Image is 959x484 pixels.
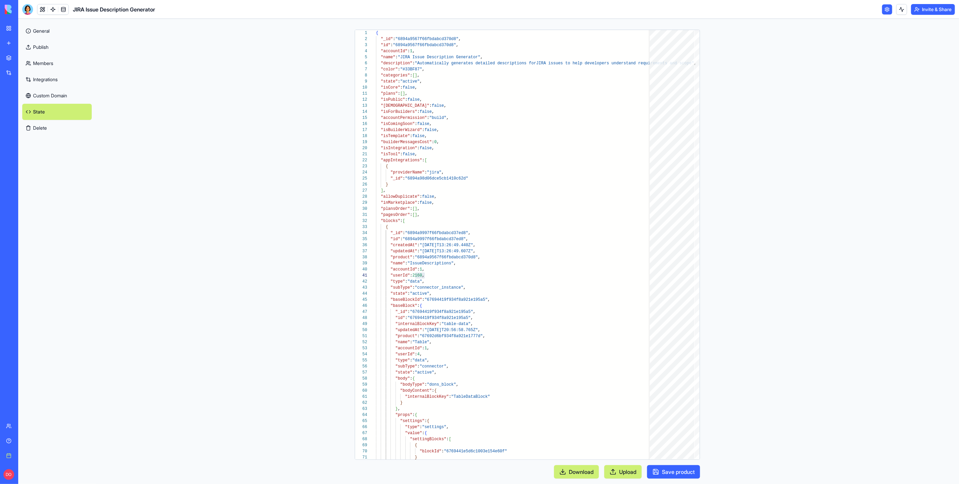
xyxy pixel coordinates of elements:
span: : [405,97,407,102]
span: "6894a9997f66fbdabcd37ed8" [405,231,468,235]
span: , [466,237,468,241]
a: Publish [22,39,92,55]
div: 23 [355,163,367,169]
span: "allowDuplicate" [381,194,419,199]
div: 48 [355,315,367,321]
div: 38 [355,254,367,260]
span: : [422,328,425,332]
span: 0 [434,140,437,144]
div: 45 [355,297,367,303]
span: "isComingSoon" [381,122,415,126]
span: 1 [420,267,422,272]
span: "appIntegrations" [381,158,422,163]
span: JIRA issues to help developers understand require [536,61,655,66]
span: "subType" [396,364,417,369]
span: "active" [410,291,430,296]
span: : [417,243,419,248]
div: 36 [355,242,367,248]
div: 34 [355,230,367,236]
div: 17 [355,127,367,133]
span: "accountId" [396,346,422,351]
span: : [393,37,395,41]
div: 51 [355,333,367,339]
div: 20 [355,145,367,151]
span: "[DATE]T20:56:58.765Z" [425,328,478,332]
span: "_id" [390,176,403,181]
span: "table-data" [441,322,470,326]
span: : [410,358,412,363]
span: : [400,152,403,157]
a: Custom Domain [22,88,92,104]
span: "dons_block" [427,382,456,387]
div: 2 [355,36,367,42]
div: 10 [355,85,367,91]
div: 57 [355,369,367,376]
span: "_id" [396,310,408,314]
span: "67694419f934f8a921e195a5" [408,316,471,320]
span: : [425,382,427,387]
span: "isBuilderWizard" [381,128,422,132]
button: Download [554,465,599,479]
span: "active" [415,370,434,375]
span: , [420,79,422,84]
span: [ [412,206,415,211]
span: : [417,200,419,205]
span: : [412,61,415,66]
div: 11 [355,91,367,97]
span: , [441,170,444,175]
span: "state" [396,370,412,375]
span: : [410,134,412,138]
span: , [415,85,417,90]
span: "connector" [420,364,446,369]
span: , [446,364,449,369]
span: : [417,364,419,369]
span: : [415,352,417,357]
span: "name" [390,261,405,266]
span: { [386,164,388,169]
div: 24 [355,169,367,175]
span: , [473,243,475,248]
span: ] [403,91,405,96]
span: "67694419f934f8a921e195a5" [425,297,488,302]
div: 19 [355,139,367,145]
span: { [412,376,415,381]
span: "internalBlockKey" [405,394,449,399]
span: "bodyContent" [400,388,432,393]
span: "categories" [381,73,410,78]
span: : [396,55,398,60]
div: 14 [355,109,367,115]
div: 56 [355,363,367,369]
span: ] [415,73,417,78]
span: } [386,182,388,187]
div: 27 [355,188,367,194]
span: : [408,49,410,54]
div: 33 [355,224,367,230]
a: General [22,23,92,39]
span: ] [381,188,383,193]
button: Delete [22,120,92,136]
span: , [437,140,439,144]
span: , [463,285,466,290]
div: 12 [355,97,367,103]
span: , [437,128,439,132]
span: [ [403,219,405,223]
span: : [417,146,419,151]
span: "connector_instance" [415,285,463,290]
span: "[DATE]T13:26:49.440Z" [420,243,473,248]
span: : [390,43,393,47]
span: "jira" [427,170,441,175]
span: , [473,249,475,254]
span: false [422,194,434,199]
span: "accountId" [390,267,417,272]
span: , [473,310,475,314]
div: 49 [355,321,367,327]
a: State [22,104,92,120]
div: 37 [355,248,367,254]
span: , [427,346,429,351]
span: "67694419f934f8a921e195a5" [410,310,473,314]
span: [ [400,91,403,96]
span: , [429,291,432,296]
span: : [412,285,415,290]
span: : [400,219,403,223]
div: 5 [355,54,367,60]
